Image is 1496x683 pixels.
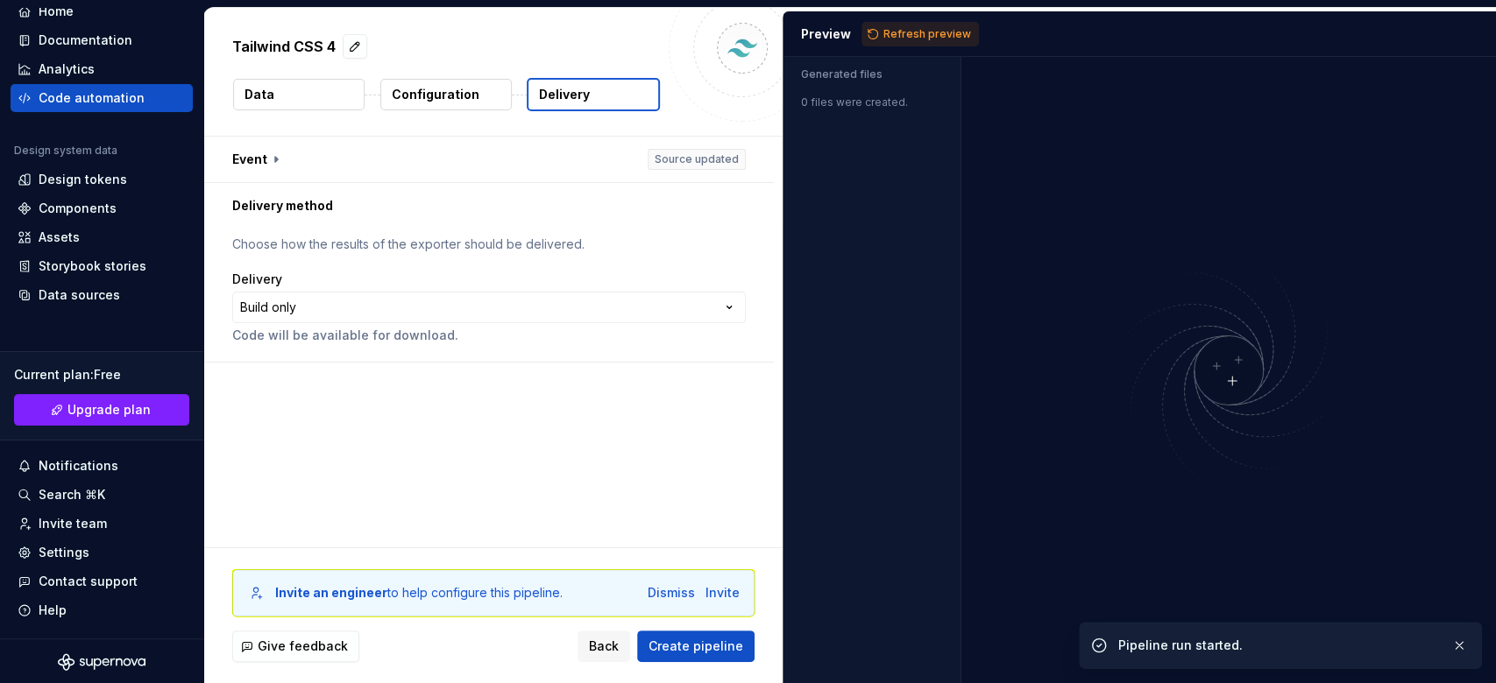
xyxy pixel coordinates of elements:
[39,229,80,246] div: Assets
[11,84,193,112] a: Code automation
[11,194,193,222] a: Components
[39,515,107,532] div: Invite team
[39,544,89,561] div: Settings
[39,3,74,20] div: Home
[11,567,193,595] button: Contact support
[58,653,145,671] svg: Supernova Logo
[648,584,695,602] button: Dismiss
[11,165,193,194] a: Design tokens
[39,457,118,475] div: Notifications
[232,36,336,57] p: Tailwind CSS 4
[11,539,193,567] a: Settings
[883,27,971,41] span: Refresh preview
[589,637,619,655] span: Back
[14,144,117,158] div: Design system data
[11,26,193,54] a: Documentation
[275,584,563,602] div: to help configure this pipeline.
[232,271,282,288] label: Delivery
[39,32,132,49] div: Documentation
[11,55,193,83] a: Analytics
[801,25,851,43] div: Preview
[527,78,660,111] button: Delivery
[258,637,348,655] span: Give feedback
[39,89,145,107] div: Code automation
[11,452,193,480] button: Notifications
[275,585,387,600] b: Invite an engineer
[11,481,193,509] button: Search ⌘K
[232,327,746,344] p: Code will be available for download.
[637,630,755,662] button: Create pipeline
[232,630,359,662] button: Give feedback
[11,252,193,280] a: Storybook stories
[232,236,746,253] p: Choose how the results of the exporter should be delivered.
[861,22,979,46] button: Refresh preview
[11,510,193,538] a: Invite team
[14,394,189,426] button: Upgrade plan
[578,630,630,662] button: Back
[39,60,95,78] div: Analytics
[649,637,743,655] span: Create pipeline
[67,401,151,419] span: Upgrade plan
[245,86,274,103] p: Data
[11,281,193,309] a: Data sources
[1118,637,1437,654] div: Pipeline run started.
[539,86,590,103] p: Delivery
[392,86,479,103] p: Configuration
[39,200,117,217] div: Components
[783,85,961,109] div: 0 files were created.
[39,257,146,275] div: Storybook stories
[11,223,193,251] a: Assets
[705,584,740,602] button: Invite
[39,602,67,619] div: Help
[233,79,365,110] button: Data
[39,486,105,503] div: Search ⌘K
[14,366,189,384] div: Current plan : Free
[801,67,943,81] p: Generated files
[39,573,138,590] div: Contact support
[39,171,127,188] div: Design tokens
[11,596,193,624] button: Help
[39,286,120,304] div: Data sources
[380,79,512,110] button: Configuration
